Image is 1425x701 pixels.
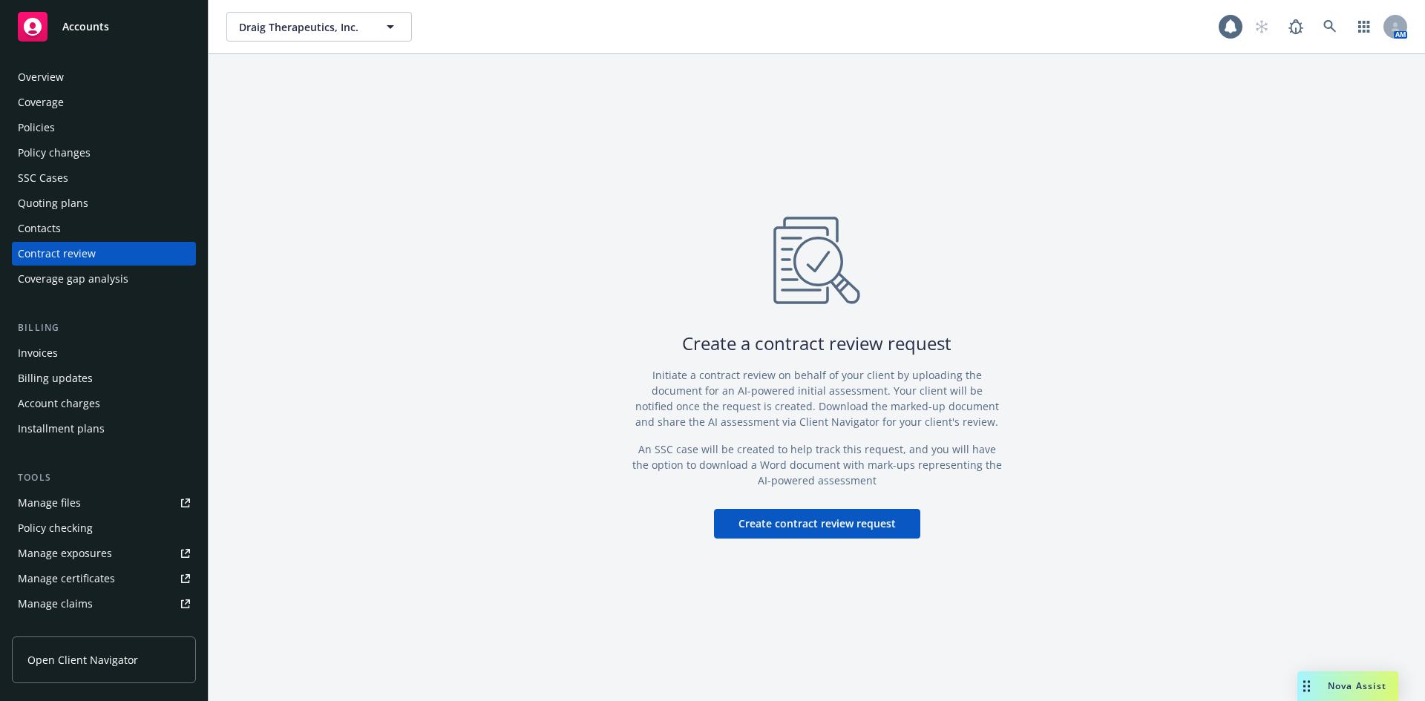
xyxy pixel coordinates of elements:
div: Manage files [18,491,81,515]
a: Manage claims [12,592,196,616]
a: Billing updates [12,366,196,390]
a: Policy checking [12,516,196,540]
a: Policies [12,116,196,139]
a: Switch app [1349,12,1379,42]
button: Draig Therapeutics, Inc. [226,12,412,42]
a: Manage files [12,491,196,515]
a: Accounts [12,6,196,47]
div: Policies [18,116,55,139]
div: Manage claims [18,592,93,616]
button: Create contract review request [714,509,920,539]
div: Invoices [18,341,58,365]
div: Quoting plans [18,191,88,215]
div: Installment plans [18,417,105,441]
div: Manage BORs [18,617,88,641]
div: Coverage [18,90,64,114]
a: Manage exposures [12,542,196,565]
p: An SSC case will be created to help track this request, and you will have the option to download ... [632,441,1003,488]
span: Accounts [62,21,109,33]
div: Contract review [18,242,96,266]
div: Overview [18,65,64,89]
a: Overview [12,65,196,89]
a: Contract review [12,242,196,266]
div: Billing [12,320,196,335]
div: SSC Cases [18,166,68,190]
span: Open Client Navigator [27,652,138,668]
div: Coverage gap analysis [18,267,128,291]
a: Account charges [12,392,196,415]
div: Account charges [18,392,100,415]
a: Search [1315,12,1345,42]
a: Start snowing [1247,12,1277,42]
a: Coverage gap analysis [12,267,196,291]
a: SSC Cases [12,166,196,190]
p: Initiate a contract review on behalf of your client by uploading the document for an AI-powered i... [632,367,1003,430]
a: Manage certificates [12,567,196,590]
a: Report a Bug [1281,12,1311,42]
span: Nova Assist [1328,679,1386,692]
div: Contacts [18,217,61,240]
div: Manage exposures [18,542,112,565]
div: Policy checking [18,516,93,540]
div: Create a contract review request [682,331,951,356]
a: Policy changes [12,141,196,165]
div: Billing updates [18,366,93,390]
a: Manage BORs [12,617,196,641]
div: Manage certificates [18,567,115,590]
div: Drag to move [1297,671,1316,701]
a: Contacts [12,217,196,240]
a: Coverage [12,90,196,114]
div: Tools [12,470,196,485]
div: Policy changes [18,141,91,165]
span: Draig Therapeutics, Inc. [239,19,367,35]
a: Installment plans [12,417,196,441]
a: Invoices [12,341,196,365]
a: Quoting plans [12,191,196,215]
button: Nova Assist [1297,671,1398,701]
